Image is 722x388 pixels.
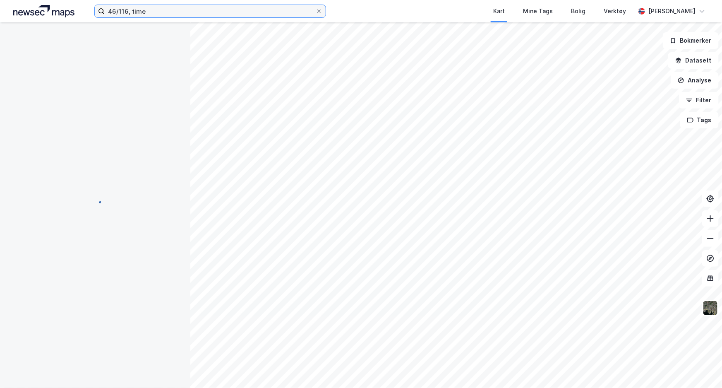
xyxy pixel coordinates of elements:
[681,348,722,388] div: Kontrollprogram for chat
[523,6,553,16] div: Mine Tags
[571,6,585,16] div: Bolig
[493,6,505,16] div: Kart
[105,5,316,17] input: Søk på adresse, matrikkel, gårdeiere, leietakere eller personer
[679,92,719,108] button: Filter
[668,52,719,69] button: Datasett
[663,32,719,49] button: Bokmerker
[648,6,696,16] div: [PERSON_NAME]
[604,6,626,16] div: Verktøy
[703,300,718,316] img: 9k=
[680,112,719,128] button: Tags
[681,348,722,388] iframe: Chat Widget
[671,72,719,89] button: Analyse
[13,5,74,17] img: logo.a4113a55bc3d86da70a041830d287a7e.svg
[89,194,102,207] img: spinner.a6d8c91a73a9ac5275cf975e30b51cfb.svg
